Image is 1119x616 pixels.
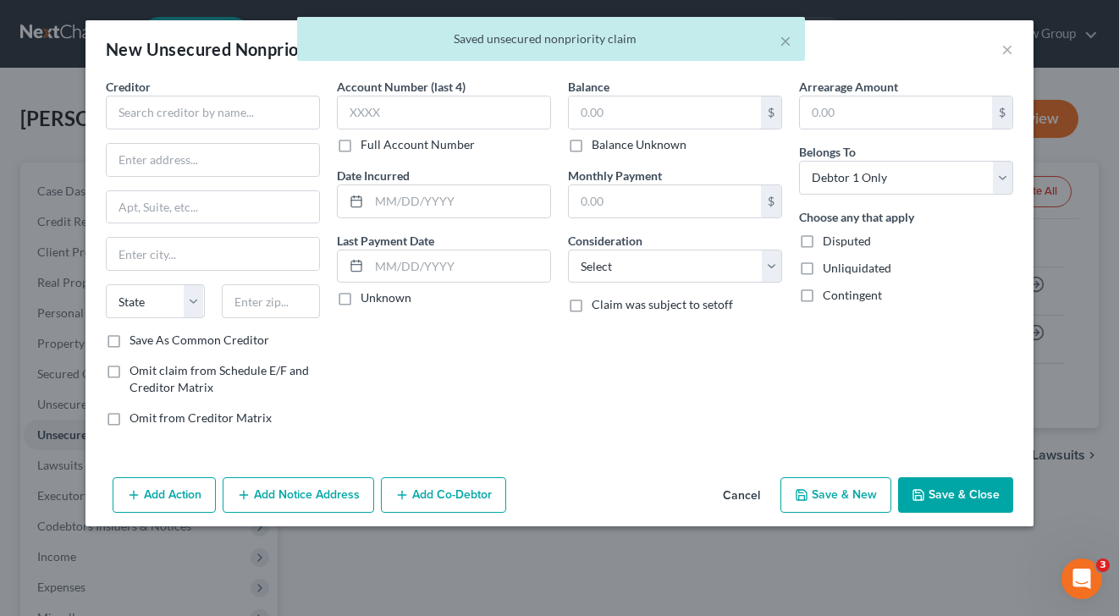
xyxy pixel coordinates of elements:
input: Enter zip... [222,284,321,318]
span: Claim was subject to setoff [592,297,733,311]
label: Last Payment Date [337,232,434,250]
input: MM/DD/YYYY [369,250,550,283]
span: Omit from Creditor Matrix [130,410,272,425]
span: Disputed [823,234,871,248]
label: Account Number (last 4) [337,78,466,96]
span: Belongs To [799,145,856,159]
button: Add Notice Address [223,477,374,513]
button: Add Co-Debtor [381,477,506,513]
input: Enter city... [107,238,319,270]
label: Save As Common Creditor [130,332,269,349]
button: Save & New [780,477,891,513]
label: Monthly Payment [568,167,662,184]
iframe: Intercom live chat [1061,558,1102,599]
input: Apt, Suite, etc... [107,191,319,223]
button: Add Action [113,477,216,513]
span: Contingent [823,288,882,302]
input: XXXX [337,96,551,129]
label: Consideration [568,232,642,250]
label: Arrearage Amount [799,78,898,96]
label: Unknown [361,289,411,306]
label: Choose any that apply [799,208,914,226]
input: 0.00 [569,96,761,129]
button: Save & Close [898,477,1013,513]
input: MM/DD/YYYY [369,185,550,217]
input: 0.00 [800,96,992,129]
div: $ [992,96,1012,129]
div: Saved unsecured nonpriority claim [311,30,791,47]
button: Cancel [709,479,774,513]
label: Balance [568,78,609,96]
span: Unliquidated [823,261,891,275]
span: Omit claim from Schedule E/F and Creditor Matrix [130,363,309,394]
label: Balance Unknown [592,136,686,153]
input: Search creditor by name... [106,96,320,129]
div: $ [761,96,781,129]
input: Enter address... [107,144,319,176]
label: Date Incurred [337,167,410,184]
input: 0.00 [569,185,761,217]
label: Full Account Number [361,136,475,153]
span: 3 [1096,558,1110,572]
button: × [780,30,791,51]
div: $ [761,185,781,217]
span: Creditor [106,80,151,94]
